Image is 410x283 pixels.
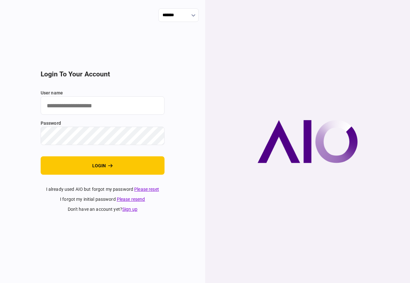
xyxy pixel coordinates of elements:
[122,207,137,212] a: Sign up
[41,156,165,175] button: login
[41,70,165,78] h2: login to your account
[41,196,165,203] div: I forgot my initial password
[134,187,159,192] a: Please reset
[41,90,165,96] label: user name
[158,8,199,22] input: show language options
[257,120,358,163] img: AIO company logo
[41,206,165,213] div: don't have an account yet ?
[41,127,165,145] input: password
[41,120,165,127] label: password
[41,96,165,115] input: user name
[41,186,165,193] div: I already used AIO but forgot my password
[117,197,145,202] a: Please resend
